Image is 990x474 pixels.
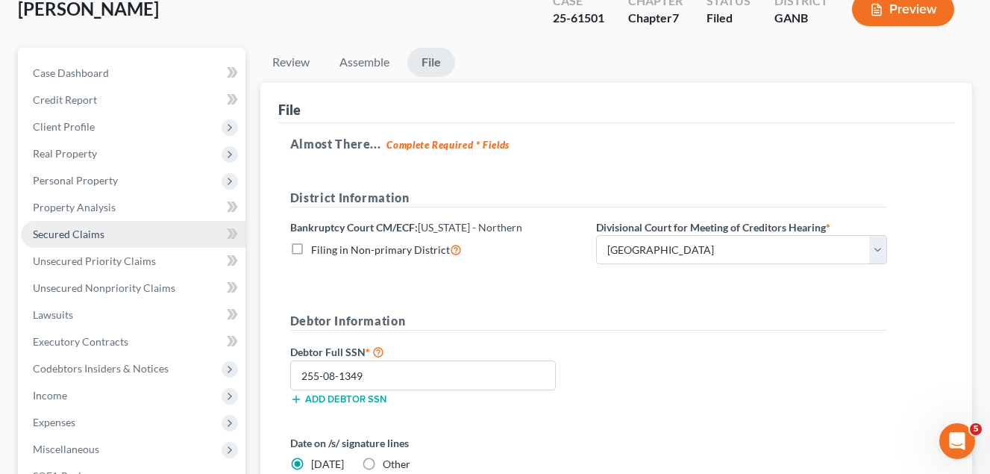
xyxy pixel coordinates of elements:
a: Credit Report [21,87,245,113]
span: 7 [672,10,679,25]
a: Assemble [328,48,401,77]
div: Chapter [628,10,683,27]
span: Case Dashboard [33,66,109,79]
span: 5 [970,423,982,435]
a: Case Dashboard [21,60,245,87]
span: Executory Contracts [33,335,128,348]
label: Debtor Full SSN [283,343,589,361]
div: Filed [707,10,751,27]
span: Secured Claims [33,228,104,240]
span: Unsecured Nonpriority Claims [33,281,175,294]
span: [DATE] [311,458,344,470]
span: [US_STATE] - Northern [418,221,522,234]
span: Other [383,458,410,470]
h5: Almost There... [290,135,942,153]
a: Lawsuits [21,302,245,328]
div: GANB [774,10,828,27]
label: Divisional Court for Meeting of Creditors Hearing [596,219,830,235]
span: Personal Property [33,174,118,187]
div: 25-61501 [553,10,604,27]
span: Client Profile [33,120,95,133]
span: Filing in Non-primary District [311,243,450,256]
div: File [278,101,301,119]
span: Credit Report [33,93,97,106]
a: File [407,48,455,77]
a: Unsecured Nonpriority Claims [21,275,245,302]
h5: District Information [290,189,887,208]
span: Codebtors Insiders & Notices [33,362,169,375]
span: Miscellaneous [33,443,99,455]
span: Property Analysis [33,201,116,213]
span: Expenses [33,416,75,428]
h5: Debtor Information [290,312,887,331]
a: Executory Contracts [21,328,245,355]
span: Unsecured Priority Claims [33,255,156,267]
span: Lawsuits [33,308,73,321]
a: Secured Claims [21,221,245,248]
label: Bankruptcy Court CM/ECF: [290,219,522,235]
iframe: Intercom live chat [939,423,975,459]
a: Unsecured Priority Claims [21,248,245,275]
input: XXX-XX-XXXX [290,361,556,390]
strong: Complete Required * Fields [386,139,510,151]
span: Income [33,389,67,402]
a: Property Analysis [21,194,245,221]
span: Real Property [33,147,97,160]
button: Add debtor SSN [290,393,386,405]
a: Review [260,48,322,77]
label: Date on /s/ signature lines [290,435,581,451]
